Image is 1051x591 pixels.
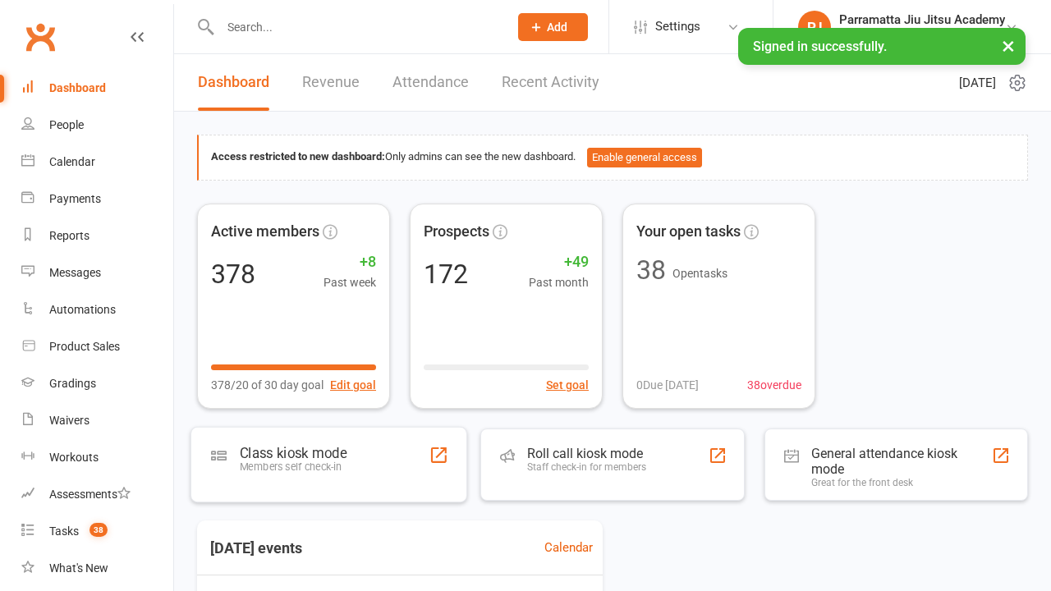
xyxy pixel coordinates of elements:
a: Automations [21,291,173,328]
div: 172 [424,261,468,287]
span: +49 [529,250,589,274]
div: Gradings [49,377,96,390]
div: Class kiosk mode [240,444,347,460]
button: × [994,28,1023,63]
span: Past week [324,273,376,291]
span: +8 [324,250,376,274]
a: Clubworx [20,16,61,57]
a: Attendance [392,54,469,111]
div: Reports [49,229,89,242]
a: Dashboard [21,70,173,107]
div: People [49,118,84,131]
div: Parramatta Jiu Jitsu Academy [839,12,1005,27]
a: Dashboard [198,54,269,111]
div: 378 [211,261,255,287]
span: Prospects [424,220,489,244]
a: Reports [21,218,173,254]
div: Payments [49,192,101,205]
button: Set goal [546,376,589,394]
div: Dashboard [49,81,106,94]
span: 38 overdue [747,376,801,394]
span: [DATE] [959,73,996,93]
input: Search... [215,16,497,39]
span: Past month [529,273,589,291]
a: Revenue [302,54,360,111]
span: Active members [211,220,319,244]
button: Add [518,13,588,41]
a: Tasks 38 [21,513,173,550]
a: Gradings [21,365,173,402]
div: Automations [49,303,116,316]
div: Roll call kiosk mode [527,446,646,461]
a: People [21,107,173,144]
div: Tasks [49,525,79,538]
span: 38 [89,523,108,537]
div: Staff check-in for members [527,461,646,473]
a: Waivers [21,402,173,439]
div: Product Sales [49,340,120,353]
span: Signed in successfully. [753,39,887,54]
h3: [DATE] events [197,534,315,563]
span: Settings [655,8,700,45]
a: What's New [21,550,173,587]
div: Members self check-in [240,460,347,473]
div: Parramatta Jiu Jitsu Academy [839,27,1005,42]
div: Calendar [49,155,95,168]
strong: Access restricted to new dashboard: [211,150,385,163]
button: Edit goal [330,376,376,394]
a: Calendar [544,538,593,557]
a: Messages [21,254,173,291]
div: Only admins can see the new dashboard. [211,148,1015,167]
a: Recent Activity [502,54,599,111]
span: 0 Due [DATE] [636,376,699,394]
div: Assessments [49,488,131,501]
a: Calendar [21,144,173,181]
a: Payments [21,181,173,218]
a: Assessments [21,476,173,513]
a: Product Sales [21,328,173,365]
div: PJ [798,11,831,44]
span: Add [547,21,567,34]
div: Waivers [49,414,89,427]
div: Workouts [49,451,99,464]
div: Messages [49,266,101,279]
div: Great for the front desk [811,477,992,488]
a: Workouts [21,439,173,476]
span: Your open tasks [636,220,741,244]
div: What's New [49,561,108,575]
span: 378/20 of 30 day goal [211,376,324,394]
div: General attendance kiosk mode [811,446,992,477]
span: Open tasks [672,267,727,280]
div: 38 [636,257,666,283]
button: Enable general access [587,148,702,167]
